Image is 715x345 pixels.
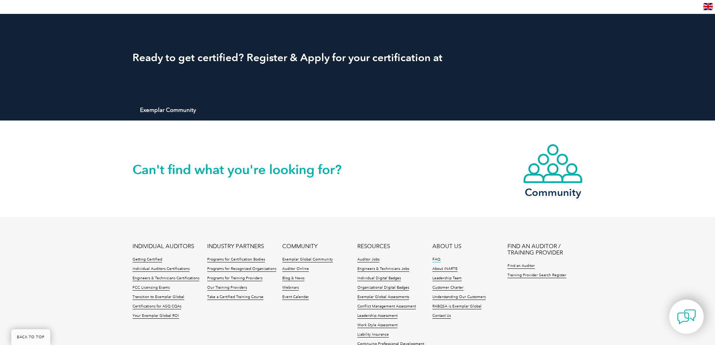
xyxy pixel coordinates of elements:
[432,304,482,309] a: RABQSA is Exemplar Global
[132,243,194,250] a: INDIVIDUAL AUDITORS
[432,243,461,250] a: ABOUT US
[207,267,276,272] a: Programs for Recognized Organizations
[357,257,379,262] a: Auditor Jobs
[357,323,397,328] a: Work Style Assessment
[432,276,462,281] a: Leadership Team
[357,332,389,337] a: Liability Insurance
[432,285,464,291] a: Customer Charter
[132,295,184,300] a: Transition to Exemplar Global
[507,243,583,256] a: FIND AN AUDITOR / TRAINING PROVIDER
[432,257,440,262] a: FAQ
[132,51,583,63] h2: Ready to get certified? Register & Apply for your certification at
[207,285,247,291] a: Our Training Providers
[282,285,299,291] a: Webinars
[432,267,458,272] a: About iNARTE
[207,276,262,281] a: Programs for Training Providers
[432,313,451,319] a: Contact Us
[357,313,397,319] a: Leadership Assessment
[132,304,181,309] a: Certifications for ASQ CQAs
[132,313,179,319] a: Your Exemplar Global ROI
[132,257,162,262] a: Getting Certified
[357,285,409,291] a: Organizational Digital Badges
[357,276,401,281] a: Individual Digital Badges
[677,307,696,326] img: contact-chat.png
[523,143,583,184] img: icon-community.webp
[357,267,409,272] a: Engineers & Technicians Jobs
[132,267,190,272] a: Individual Auditors Certifications
[432,295,486,300] a: Understanding Our Customers
[132,104,203,117] a: Exemplar Community
[207,295,263,300] a: Take a Certified Training Course
[132,285,170,291] a: FCC Licensing Exams
[357,243,390,250] a: RESOURCES
[357,295,409,300] a: Exemplar Global Assessments
[282,295,309,300] a: Event Calendar
[207,243,264,250] a: INDUSTRY PARTNERS
[523,188,583,197] h3: Community
[357,304,416,309] a: Conflict Management Assessment
[282,243,318,250] a: COMMUNITY
[282,257,333,262] a: Exemplar Global Community
[282,267,309,272] a: Auditor Online
[703,3,713,10] img: en
[11,329,50,345] a: BACK TO TOP
[132,164,358,176] h2: Can't find what you're looking for?
[507,264,535,269] a: Find an Auditor
[207,257,265,262] a: Programs for Certification Bodies
[523,143,583,197] a: Community
[282,276,304,281] a: Blog & News
[132,276,199,281] a: Engineers & Technicians Certifications
[507,273,566,278] a: Training Provider Search Register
